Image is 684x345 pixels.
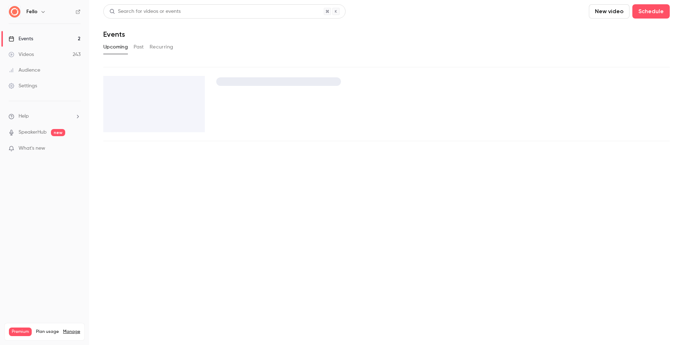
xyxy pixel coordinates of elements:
button: New video [589,4,629,19]
span: Premium [9,328,32,336]
div: Audience [9,67,40,74]
a: SpeakerHub [19,129,47,136]
div: Events [9,35,33,42]
h1: Events [103,30,125,38]
div: Videos [9,51,34,58]
button: Upcoming [103,41,128,53]
a: Manage [63,329,80,335]
img: Fello [9,6,20,17]
div: Settings [9,82,37,89]
h6: Fello [26,8,37,15]
span: Plan usage [36,329,59,335]
div: Search for videos or events [109,8,181,15]
span: What's new [19,145,45,152]
button: Recurring [150,41,173,53]
button: Schedule [632,4,670,19]
span: Help [19,113,29,120]
li: help-dropdown-opener [9,113,81,120]
span: new [51,129,65,136]
button: Past [134,41,144,53]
